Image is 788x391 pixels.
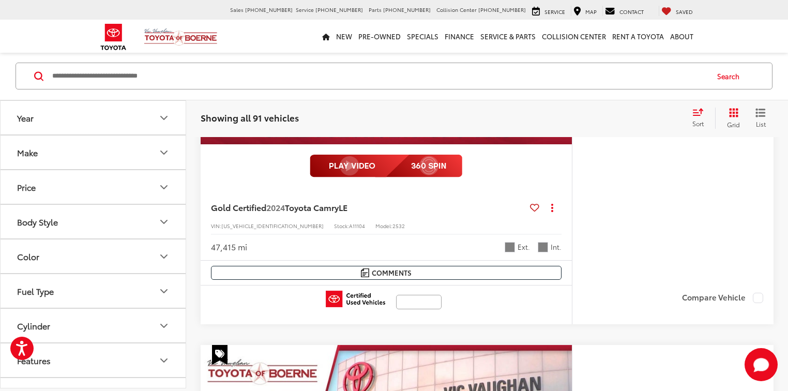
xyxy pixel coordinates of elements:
[333,20,355,53] a: New
[1,205,187,238] button: Body StyleBody Style
[158,320,170,332] div: Cylinder
[211,210,526,221] a: Gold Certified2024Toyota CamryLE
[659,6,695,16] a: My Saved Vehicles
[436,6,477,13] span: Collision Center
[1,239,187,273] button: ColorColor
[609,20,667,53] a: Rent a Toyota
[17,321,50,330] div: Cylinder
[544,8,565,16] span: Service
[707,64,754,89] button: Search
[211,230,221,238] span: VIN:
[17,217,58,227] div: Body Style
[1,343,187,377] button: FeaturesFeatures
[266,209,285,221] span: 2024
[398,301,440,328] img: View CARFAX report
[17,113,34,123] div: Year
[505,250,515,260] span: Gray
[158,181,170,193] div: Price
[230,6,244,13] span: Sales
[144,28,218,46] img: Vic Vaughan Toyota of Boerne
[478,6,526,13] span: [PHONE_NUMBER]
[682,309,763,320] label: Compare Vehicle
[158,146,170,159] div: Make
[17,251,39,261] div: Color
[1,309,187,342] button: CylinderCylinder
[17,286,54,296] div: Fuel Type
[1,136,187,169] button: MakeMake
[585,8,597,16] span: Map
[571,6,599,16] a: Map
[748,108,774,129] button: List View
[602,6,646,16] a: Contact
[404,20,442,53] a: Specials
[1,101,187,134] button: YearYear
[158,354,170,367] div: Features
[17,147,38,157] div: Make
[310,163,462,186] img: full motion video
[667,20,696,53] a: About
[245,6,293,13] span: [PHONE_NUMBER]
[375,230,392,238] span: Model:
[538,250,548,260] span: Ash
[17,355,51,365] div: Features
[745,348,778,381] svg: Start Chat
[692,119,704,128] span: Sort
[221,230,324,238] span: [US_VEHICLE_IDENTIFICATION_NUMBER]
[17,182,36,192] div: Price
[158,285,170,297] div: Fuel Type
[442,20,477,53] a: Finance
[518,250,530,260] span: Ext.
[315,6,363,13] span: [PHONE_NUMBER]
[349,230,365,238] span: A11104
[529,6,568,16] a: Service
[676,8,693,16] span: Saved
[369,6,382,13] span: Parts
[212,362,228,381] span: Special
[715,108,748,129] button: Grid View
[285,209,339,221] span: Toyota Camry
[94,20,133,54] img: Toyota
[755,119,766,128] span: List
[745,348,778,381] button: Toggle Chat Window
[158,250,170,263] div: Color
[543,206,562,224] button: Actions
[334,230,349,238] span: Stock:
[477,20,539,53] a: Service & Parts: Opens in a new tab
[296,6,314,13] span: Service
[372,276,412,286] span: Comments
[551,250,562,260] span: Int.
[727,120,740,129] span: Grid
[1,170,187,204] button: PricePrice
[51,64,707,89] input: Search by Make, Model, or Keyword
[201,112,299,124] span: Showing all 91 vehicles
[392,230,405,238] span: 2532
[539,20,609,53] a: Collision Center
[158,112,170,124] div: Year
[551,212,553,220] span: dropdown dots
[361,277,369,285] img: Comments
[339,209,347,221] span: LE
[355,20,404,53] a: Pre-Owned
[319,20,333,53] a: Home
[619,8,644,16] span: Contact
[687,108,715,129] button: Select sort value
[1,274,187,308] button: Fuel TypeFuel Type
[158,216,170,228] div: Body Style
[211,249,247,261] div: 47,415 mi
[211,274,562,288] button: Comments
[326,303,385,320] img: Toyota Certified Used Vehicles
[211,209,266,221] span: Gold Certified
[383,6,431,13] span: [PHONE_NUMBER]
